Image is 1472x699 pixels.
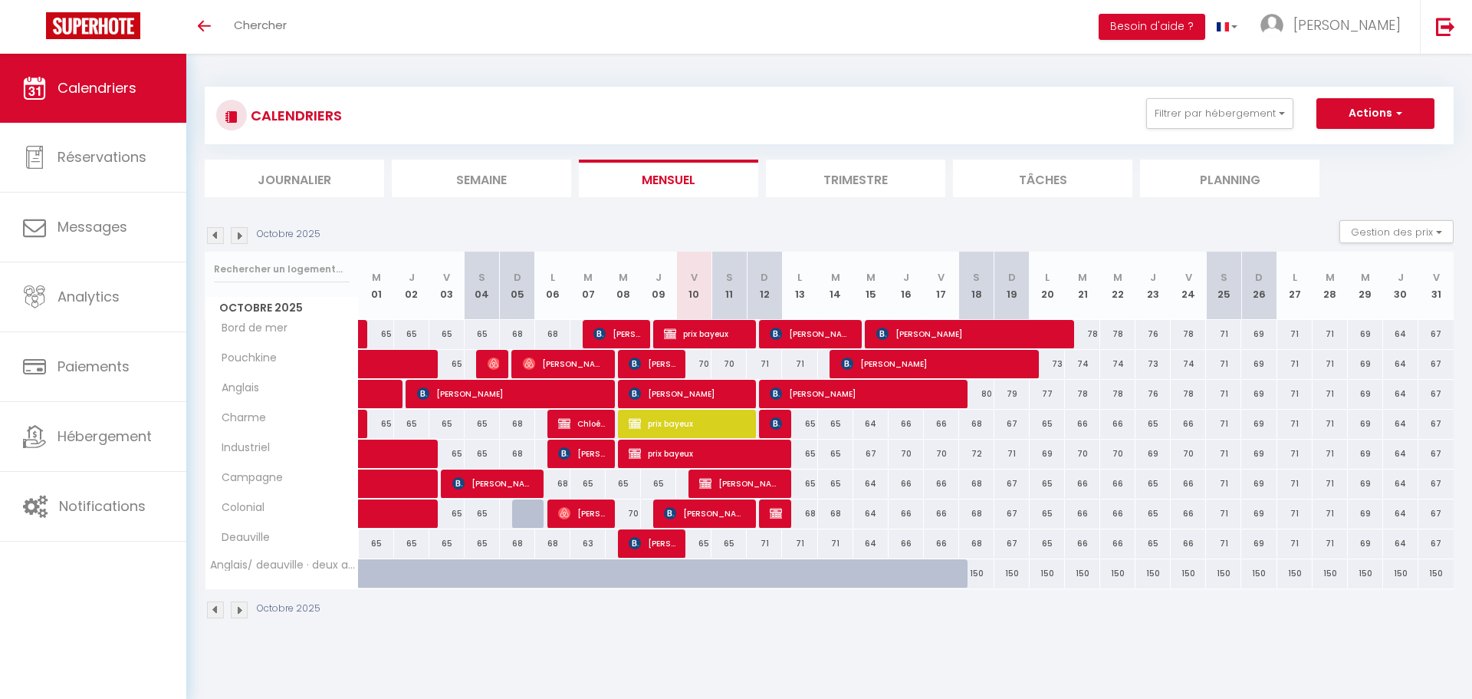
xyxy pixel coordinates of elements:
div: 70 [606,500,641,528]
div: 66 [924,410,959,438]
div: 64 [853,470,889,498]
span: Réservations [58,147,146,167]
div: 69 [1348,440,1383,468]
div: 63 [570,529,606,558]
div: 71 [1206,470,1241,498]
span: [PERSON_NAME] [452,469,534,498]
abbr: J [903,270,909,285]
div: 64 [1383,529,1418,558]
div: 150 [1348,559,1383,588]
div: 67 [1418,350,1454,378]
div: 71 [1206,529,1241,558]
th: 25 [1206,252,1241,320]
div: 73 [1135,350,1171,378]
div: 150 [1100,559,1135,588]
div: 66 [1065,470,1100,498]
abbr: S [726,270,733,285]
div: 69 [1135,440,1171,468]
span: Octobre 2025 [205,297,358,319]
th: 05 [500,252,535,320]
div: 71 [1313,380,1348,408]
div: 71 [1206,380,1241,408]
div: 65 [676,529,711,558]
span: Notifications [59,496,146,516]
div: 78 [1100,320,1135,348]
span: Campagne [208,470,287,486]
th: 01 [359,252,394,320]
div: 150 [1065,559,1100,588]
div: 71 [1206,320,1241,348]
div: 65 [465,410,500,438]
div: 71 [994,440,1030,468]
div: 66 [1065,500,1100,528]
button: Actions [1316,98,1434,129]
div: 70 [889,440,924,468]
div: 65 [394,320,429,348]
div: 65 [359,320,394,348]
th: 27 [1277,252,1313,320]
div: 71 [1277,500,1313,528]
abbr: J [655,270,662,285]
p: Octobre 2025 [257,227,320,242]
span: [PERSON_NAME] [629,529,675,558]
div: 67 [1418,380,1454,408]
abbr: J [1398,270,1404,285]
th: 10 [676,252,711,320]
abbr: J [1150,270,1156,285]
div: 65 [711,529,747,558]
div: 150 [994,559,1030,588]
div: 65 [606,470,641,498]
li: Journalier [205,160,384,197]
span: Bord de mer [208,320,291,337]
div: 71 [782,529,817,558]
span: [PERSON_NAME] [1293,15,1401,35]
div: 69 [1241,350,1276,378]
div: 65 [1030,529,1065,558]
span: [PERSON_NAME] [876,319,1064,348]
span: Paiements [58,357,130,376]
span: [PERSON_NAME] [664,499,746,528]
abbr: D [1255,270,1263,285]
span: [PERSON_NAME] [629,349,675,378]
abbr: M [583,270,593,285]
div: 71 [1206,500,1241,528]
span: Calendriers [58,78,136,97]
div: 65 [1135,500,1171,528]
abbr: M [1361,270,1370,285]
th: 08 [606,252,641,320]
div: 71 [1277,410,1313,438]
span: [PERSON_NAME] [593,319,640,348]
div: 64 [853,500,889,528]
abbr: M [1113,270,1122,285]
div: 68 [535,320,570,348]
abbr: S [973,270,980,285]
div: 77 [1030,380,1065,408]
div: 69 [1348,529,1383,558]
div: 65 [818,410,853,438]
div: 68 [818,500,853,528]
div: 76 [1135,380,1171,408]
div: 66 [1100,410,1135,438]
button: Besoin d'aide ? [1099,14,1205,40]
div: 66 [889,529,924,558]
div: 71 [1313,470,1348,498]
abbr: S [1221,270,1227,285]
abbr: V [691,270,698,285]
div: 68 [535,470,570,498]
abbr: D [514,270,521,285]
abbr: D [761,270,768,285]
span: Chercher [234,17,287,33]
h3: CALENDRIERS [247,98,342,133]
th: 07 [570,252,606,320]
span: Charme [208,410,270,427]
div: 70 [1065,440,1100,468]
th: 21 [1065,252,1100,320]
div: 150 [1313,559,1348,588]
img: Super Booking [46,12,140,39]
div: 71 [1313,500,1348,528]
abbr: D [1008,270,1016,285]
div: 65 [1030,500,1065,528]
th: 19 [994,252,1030,320]
th: 31 [1418,252,1454,320]
div: 67 [853,440,889,468]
